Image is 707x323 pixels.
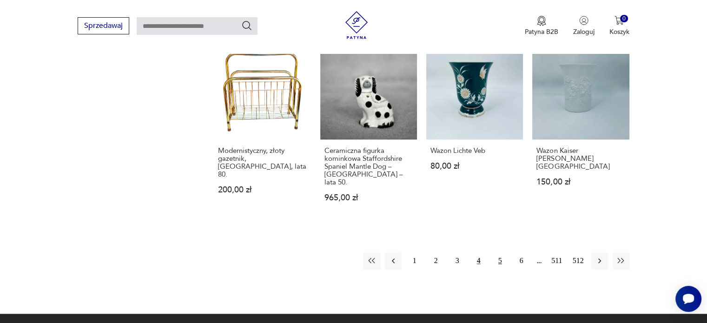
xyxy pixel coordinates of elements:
img: Ikona medalu [537,16,546,26]
button: 1 [406,252,423,269]
h3: Wazon Lichte Veb [430,147,519,155]
p: Koszyk [609,27,629,36]
button: 512 [570,252,587,269]
img: Ikona koszyka [614,16,624,25]
p: 200,00 zł [218,186,306,194]
button: Patyna B2B [525,16,558,36]
p: 150,00 zł [536,178,625,186]
button: 511 [548,252,565,269]
h3: Modernistyczny, złoty gazetnik, [GEOGRAPHIC_DATA], lata 80. [218,147,306,178]
button: 4 [470,252,487,269]
a: Sprzedawaj [78,23,129,30]
button: 3 [449,252,466,269]
p: Patyna B2B [525,27,558,36]
button: 5 [492,252,509,269]
p: 80,00 zł [430,162,519,170]
button: Zaloguj [573,16,595,36]
button: 2 [428,252,444,269]
a: Wazon Kaiser M. Frey GermanyWazon Kaiser [PERSON_NAME] [GEOGRAPHIC_DATA]150,00 zł [532,43,629,220]
a: Ceramiczna figurka kominkowa Staffordshire Spaniel Mantle Dog – Anglia – lata 50.Ceramiczna figur... [320,43,417,220]
p: 965,00 zł [324,194,413,202]
img: Ikonka użytkownika [579,16,588,25]
button: Sprzedawaj [78,17,129,34]
button: Szukaj [241,20,252,31]
iframe: Smartsupp widget button [675,286,701,312]
h3: Ceramiczna figurka kominkowa Staffordshire Spaniel Mantle Dog – [GEOGRAPHIC_DATA] – lata 50. [324,147,413,186]
a: Wazon Lichte VebWazon Lichte Veb80,00 zł [426,43,523,220]
p: Zaloguj [573,27,595,36]
a: Ikona medaluPatyna B2B [525,16,558,36]
a: Modernistyczny, złoty gazetnik, Belgia, lata 80.Modernistyczny, złoty gazetnik, [GEOGRAPHIC_DATA]... [214,43,311,220]
img: Patyna - sklep z meblami i dekoracjami vintage [343,11,370,39]
button: 6 [513,252,530,269]
button: 0Koszyk [609,16,629,36]
div: 0 [620,15,628,23]
h3: Wazon Kaiser [PERSON_NAME] [GEOGRAPHIC_DATA] [536,147,625,171]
